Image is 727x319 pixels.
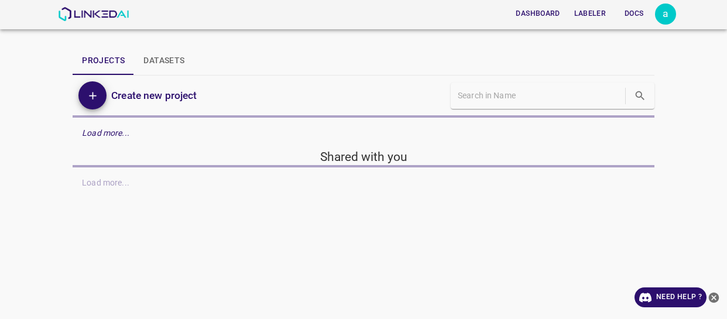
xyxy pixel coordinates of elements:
button: Datasets [134,47,194,75]
h5: Shared with you [73,149,654,165]
a: Create new project [107,87,197,104]
button: search [628,84,652,108]
a: Need Help ? [635,287,707,307]
button: close-help [707,287,721,307]
em: Load more... [82,128,129,138]
input: Search in Name [458,87,623,104]
a: Dashboard [509,2,567,26]
button: Open settings [655,4,676,25]
div: a [655,4,676,25]
img: LinkedAI [58,7,129,21]
button: Add [78,81,107,109]
a: Labeler [567,2,613,26]
button: Dashboard [511,4,564,23]
button: Docs [615,4,653,23]
a: Docs [613,2,655,26]
h6: Create new project [111,87,197,104]
button: Projects [73,47,134,75]
button: Labeler [570,4,611,23]
div: Load more... [73,122,654,144]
